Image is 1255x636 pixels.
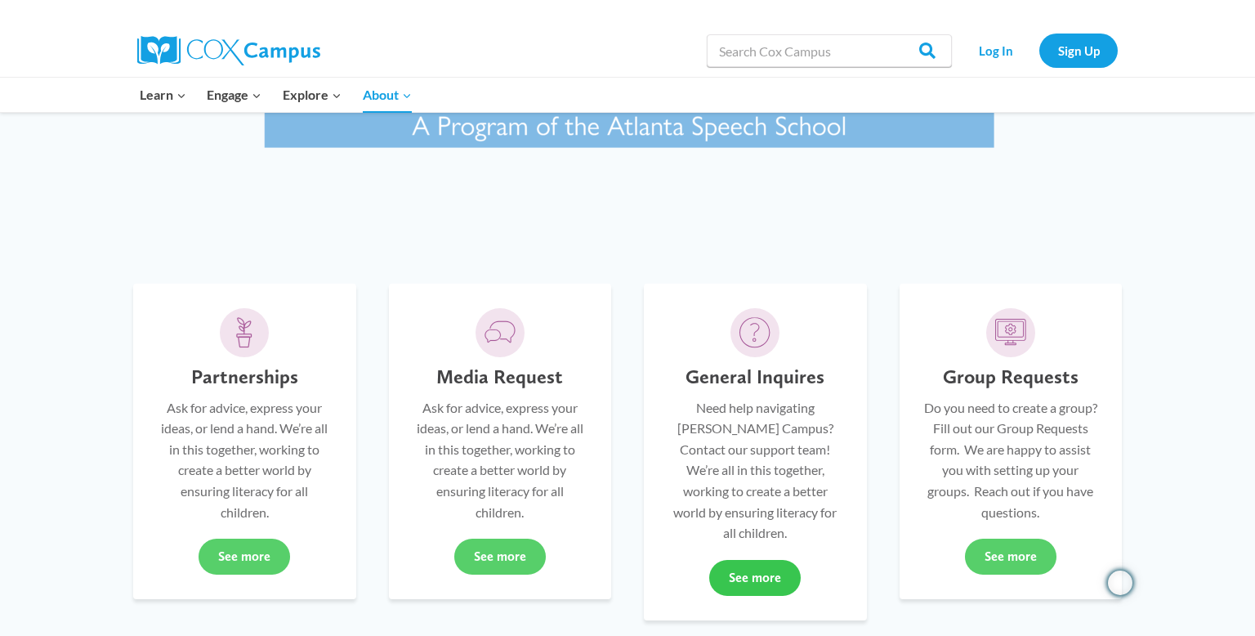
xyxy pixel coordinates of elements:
nav: Primary Navigation [129,78,422,112]
h5: Partnerships [191,365,298,389]
a: Log In [960,34,1031,67]
p: Ask for advice, express your ideas, or lend a hand. We’re all in this together, working to create... [413,397,587,523]
button: Child menu of About [352,78,422,112]
button: Child menu of Engage [197,78,273,112]
p: Need help navigating [PERSON_NAME] Campus? Contact our support team! We’re all in this together, ... [668,397,842,544]
a: See more [199,539,290,575]
h5: General Inquires [686,365,824,389]
nav: Secondary Navigation [960,34,1118,67]
p: Ask for advice, express your ideas, or lend a hand. We’re all in this together, working to create... [158,397,332,523]
a: See more [709,560,801,596]
img: Cox Campus [137,36,320,65]
h5: Media Request [436,365,563,389]
button: Child menu of Explore [272,78,352,112]
button: Child menu of Learn [129,78,197,112]
a: See more [965,539,1056,575]
h5: Group Requests [943,365,1079,389]
a: Sign Up [1039,34,1118,67]
p: Do you need to create a group? Fill out our Group Requests form. We are happy to assist you with ... [924,397,1098,523]
a: See more [454,539,546,575]
input: Search Cox Campus [707,34,952,67]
